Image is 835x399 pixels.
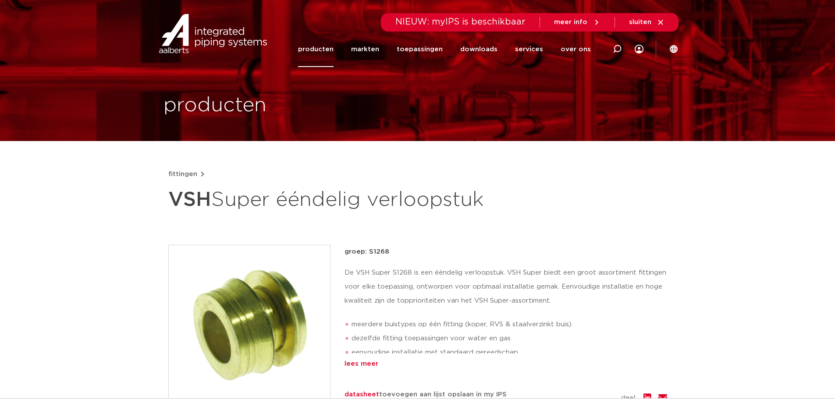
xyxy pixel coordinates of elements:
a: sluiten [629,18,664,26]
h1: Super ééndelig verloopstuk [168,183,497,217]
li: dezelfde fitting toepassingen voor water en gas [352,332,667,346]
p: De VSH Super S1268 is een ééndelig verloopstuk. VSH Super biedt een groot assortiment fittingen v... [345,266,667,308]
span: meer info [554,19,587,25]
a: over ons [561,32,591,67]
span: sluiten [629,19,651,25]
div: lees meer [345,357,667,371]
nav: Menu [298,32,591,67]
strong: VSH [168,190,211,210]
a: toepassingen [397,32,443,67]
h1: producten [163,92,266,120]
li: meerdere buistypes op één fitting (koper, RVS & staalverzinkt buis) [352,318,667,332]
p: groep: S1268 [345,245,667,259]
a: meer info [554,18,600,26]
span: datasheet [345,391,379,398]
li: eenvoudige installatie met standaard gereedschap [352,346,667,360]
span: NIEUW: myIPS is beschikbaar [395,18,526,26]
a: markten [351,32,379,67]
a: services [515,32,543,67]
a: fittingen [168,169,197,180]
span: toevoegen aan lijst [379,391,445,398]
a: producten [298,32,334,67]
a: downloads [460,32,497,67]
span: opslaan in my IPS [448,391,507,398]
